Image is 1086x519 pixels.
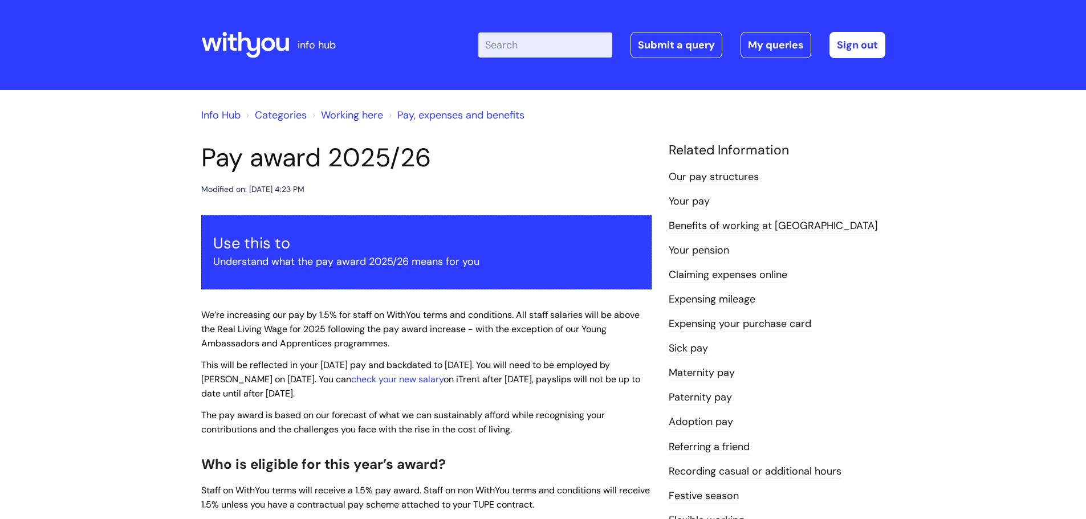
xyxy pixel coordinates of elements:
h4: Related Information [669,142,885,158]
li: Working here [310,106,383,124]
a: Our pay structures [669,170,759,185]
div: Modified on: [DATE] 4:23 PM [201,182,304,197]
span: We’re increasing our pay by 1.5% for staff on WithYou terms and conditions. All staff salaries wi... [201,309,640,349]
input: Search [478,32,612,58]
div: | - [478,32,885,58]
li: Pay, expenses and benefits [386,106,524,124]
a: Referring a friend [669,440,750,455]
a: Festive season [669,489,739,504]
a: Claiming expenses online [669,268,787,283]
a: Sick pay [669,341,708,356]
span: Who is eligible for this year’s award? [201,455,446,473]
a: check your new salary [351,373,444,385]
a: Submit a query [631,32,722,58]
a: Adoption pay [669,415,733,430]
p: Understand what the pay award 2025/26 means for you [213,252,640,271]
p: info hub [298,36,336,54]
a: Your pay [669,194,710,209]
a: Expensing mileage [669,292,755,307]
a: Info Hub [201,108,241,122]
h3: Use this to [213,234,640,252]
a: Maternity pay [669,366,735,381]
span: Staff on WithYou terms will receive a 1.5% pay award. Staff on non WithYou terms and conditions w... [201,484,650,510]
a: Expensing your purchase card [669,317,811,332]
a: Benefits of working at [GEOGRAPHIC_DATA] [669,219,878,234]
a: Sign out [829,32,885,58]
a: Categories [255,108,307,122]
a: Working here [321,108,383,122]
a: Pay, expenses and benefits [397,108,524,122]
h1: Pay award 2025/26 [201,142,652,173]
span: The pay award is based on our forecast of what we can sustainably afford while recognising your c... [201,409,605,435]
a: Recording casual or additional hours [669,464,841,479]
a: My queries [741,32,811,58]
a: Your pension [669,243,729,258]
a: Paternity pay [669,390,732,405]
li: Solution home [243,106,307,124]
span: This will be reflected in your [DATE] pay and backdated to [DATE]. You will need to be employed b... [201,359,640,399]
